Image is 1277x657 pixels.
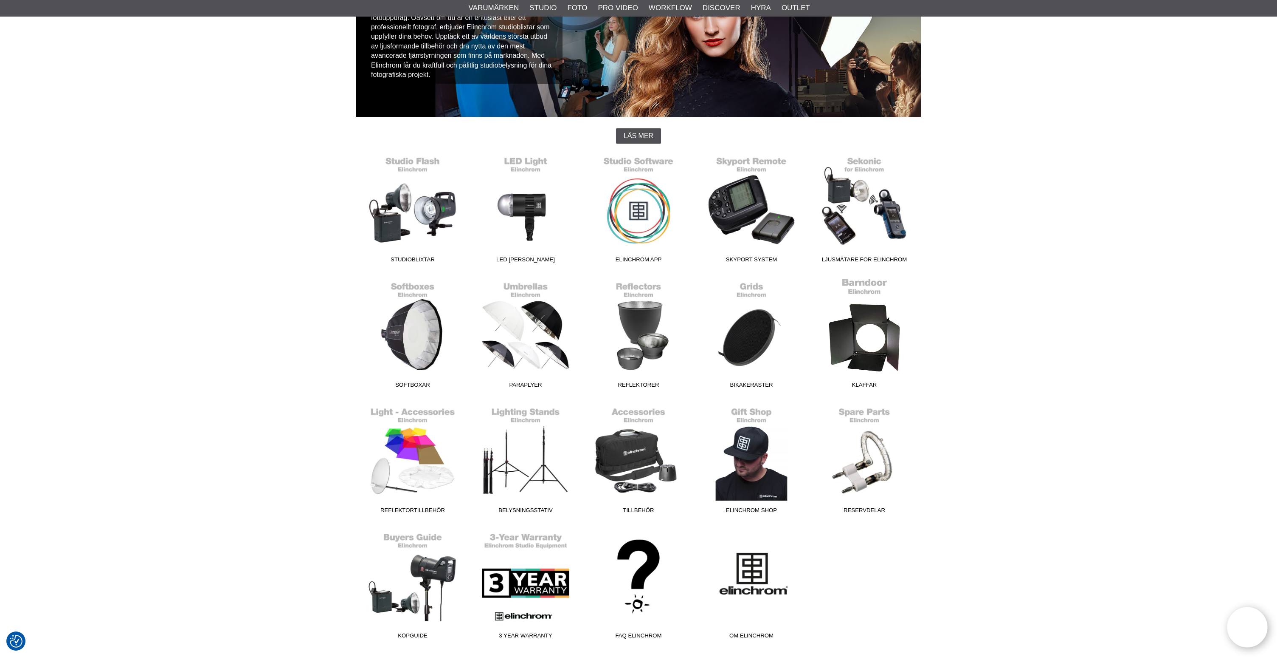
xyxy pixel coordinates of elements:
[808,152,921,267] a: Ljusmätare för Elinchrom
[695,255,808,267] span: Skyport System
[469,528,582,643] a: 3 Year Warranty
[695,403,808,518] a: Elinchrom Shop
[582,255,695,267] span: Elinchrom App
[356,255,469,267] span: Studioblixtar
[582,632,695,643] span: FAQ Elinchrom
[469,3,519,14] a: Varumärken
[808,403,921,518] a: Reservdelar
[649,3,692,14] a: Workflow
[469,403,582,518] a: Belysningsstativ
[808,278,921,392] a: Klaffar
[356,278,469,392] a: Softboxar
[695,528,808,643] a: Om Elinchrom
[808,255,921,267] span: Ljusmätare för Elinchrom
[582,506,695,518] span: Tillbehör
[356,381,469,392] span: Softboxar
[469,381,582,392] span: Paraplyer
[808,381,921,392] span: Klaffar
[469,506,582,518] span: Belysningsstativ
[703,3,740,14] a: Discover
[469,278,582,392] a: Paraplyer
[582,278,695,392] a: Reflektorer
[598,3,638,14] a: Pro Video
[582,152,695,267] a: Elinchrom App
[529,3,557,14] a: Studio
[695,381,808,392] span: Bikakeraster
[582,528,695,643] a: FAQ Elinchrom
[469,255,582,267] span: LED [PERSON_NAME]
[808,506,921,518] span: Reservdelar
[782,3,810,14] a: Outlet
[356,152,469,267] a: Studioblixtar
[469,632,582,643] span: 3 Year Warranty
[10,635,23,648] img: Revisit consent button
[695,632,808,643] span: Om Elinchrom
[695,278,808,392] a: Bikakeraster
[624,132,653,140] span: Läs mer
[356,506,469,518] span: Reflektortillbehör
[356,632,469,643] span: Köpguide
[695,152,808,267] a: Skyport System
[356,528,469,643] a: Köpguide
[695,506,808,518] span: Elinchrom Shop
[10,634,23,649] button: Samtyckesinställningar
[567,3,587,14] a: Foto
[751,3,771,14] a: Hyra
[582,381,695,392] span: Reflektorer
[356,403,469,518] a: Reflektortillbehör
[582,403,695,518] a: Tillbehör
[469,152,582,267] a: LED [PERSON_NAME]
